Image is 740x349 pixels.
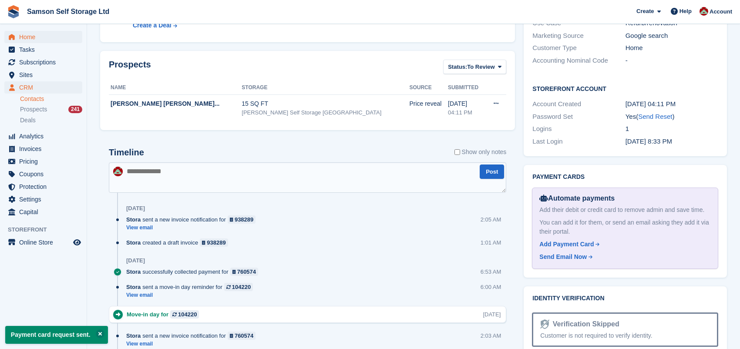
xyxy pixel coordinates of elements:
[127,310,203,319] div: Move-in day for
[20,105,82,114] a: Prospects 241
[532,56,625,66] div: Accounting Nominal Code
[20,105,47,114] span: Prospects
[19,193,71,205] span: Settings
[540,319,549,329] img: Identity Verification Ready
[4,206,82,218] a: menu
[207,238,225,247] div: 938289
[7,5,20,18] img: stora-icon-8386f47178a22dfd0bd8f6a31ec36ba5ce8667c1dd55bd0f319d3a0aa187defe.svg
[126,215,260,224] div: sent a new invoice notification for
[126,340,260,348] a: View email
[409,99,448,108] div: Price reveal
[5,326,108,344] p: Payment card request sent.
[626,43,718,53] div: Home
[4,168,82,180] a: menu
[126,332,260,340] div: sent a new invoice notification for
[4,81,82,94] a: menu
[133,21,315,30] a: Create a Deal
[626,31,718,41] div: Google search
[626,138,672,145] time: 2025-08-28 19:33:09 UTC
[126,238,141,247] span: Stora
[4,143,82,155] a: menu
[126,257,145,264] div: [DATE]
[20,116,82,125] a: Deals
[170,310,199,319] a: 104220
[111,100,219,107] span: [PERSON_NAME] [PERSON_NAME]...
[539,252,587,262] div: Send Email Now
[443,60,506,74] button: Status: To Review
[126,332,141,340] span: Stora
[126,224,260,232] a: View email
[539,205,711,215] div: Add their debit or credit card to remove admin and save time.
[242,108,409,117] div: [PERSON_NAME] Self Storage [GEOGRAPHIC_DATA]
[626,112,718,122] div: Yes
[19,236,71,248] span: Online Store
[230,268,259,276] a: 760574
[19,31,71,43] span: Home
[626,56,718,66] div: -
[4,181,82,193] a: menu
[532,174,718,181] h2: Payment cards
[109,60,151,76] h2: Prospects
[481,215,501,224] div: 2:05 AM
[481,332,501,340] div: 2:03 AM
[448,63,467,71] span: Status:
[448,81,484,95] th: Submitted
[532,112,625,122] div: Password Set
[19,44,71,56] span: Tasks
[4,193,82,205] a: menu
[480,164,504,179] button: Post
[232,283,251,291] div: 104220
[636,113,674,120] span: ( )
[228,215,256,224] a: 938289
[20,95,82,103] a: Contacts
[454,148,507,157] label: Show only notes
[20,116,36,124] span: Deals
[532,31,625,41] div: Marketing Source
[113,167,123,176] img: Ian
[700,7,708,16] img: Ian
[19,143,71,155] span: Invoices
[636,7,654,16] span: Create
[19,81,71,94] span: CRM
[8,225,87,234] span: Storefront
[68,106,82,113] div: 241
[126,238,232,247] div: created a draft invoice
[126,283,141,291] span: Stora
[539,193,711,204] div: Automate payments
[483,310,501,319] div: [DATE]
[242,81,409,95] th: Storage
[4,31,82,43] a: menu
[19,56,71,68] span: Subscriptions
[532,137,625,147] div: Last Login
[235,215,253,224] div: 938289
[532,295,718,302] h2: Identity verification
[24,4,113,19] a: Samson Self Storage Ltd
[4,130,82,142] a: menu
[126,292,257,299] a: View email
[72,237,82,248] a: Preview store
[710,7,732,16] span: Account
[4,69,82,81] a: menu
[540,331,710,340] div: Customer is not required to verify identity.
[19,181,71,193] span: Protection
[235,332,253,340] div: 760574
[178,310,197,319] div: 104220
[679,7,692,16] span: Help
[481,268,501,276] div: 6:53 AM
[626,124,718,134] div: 1
[4,155,82,168] a: menu
[126,215,141,224] span: Stora
[126,268,141,276] span: Stora
[4,236,82,248] a: menu
[532,124,625,134] div: Logins
[19,69,71,81] span: Sites
[126,268,262,276] div: successfully collected payment for
[19,168,71,180] span: Coupons
[4,44,82,56] a: menu
[19,155,71,168] span: Pricing
[532,99,625,109] div: Account Created
[481,238,501,247] div: 1:01 AM
[109,148,144,158] h2: Timeline
[126,205,145,212] div: [DATE]
[224,283,253,291] a: 104220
